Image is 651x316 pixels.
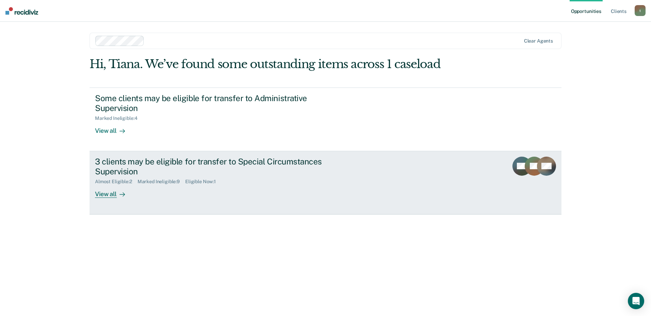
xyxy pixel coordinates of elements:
div: Marked Ineligible : 4 [95,115,143,121]
a: 3 clients may be eligible for transfer to Special Circumstances SupervisionAlmost Eligible:2Marke... [90,151,561,215]
div: Clear agents [524,38,553,44]
div: Marked Ineligible : 9 [138,179,185,185]
div: Eligible Now : 1 [185,179,221,185]
a: Some clients may be eligible for transfer to Administrative SupervisionMarked Ineligible:4View all [90,88,561,151]
div: View all [95,121,133,135]
div: 3 clients may be eligible for transfer to Special Circumstances Supervision [95,157,334,176]
div: Almost Eligible : 2 [95,179,138,185]
div: View all [95,185,133,198]
img: Recidiviz [5,7,38,15]
button: t [635,5,646,16]
div: Open Intercom Messenger [628,293,644,309]
div: Hi, Tiana. We’ve found some outstanding items across 1 caseload [90,57,467,71]
div: Some clients may be eligible for transfer to Administrative Supervision [95,93,334,113]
